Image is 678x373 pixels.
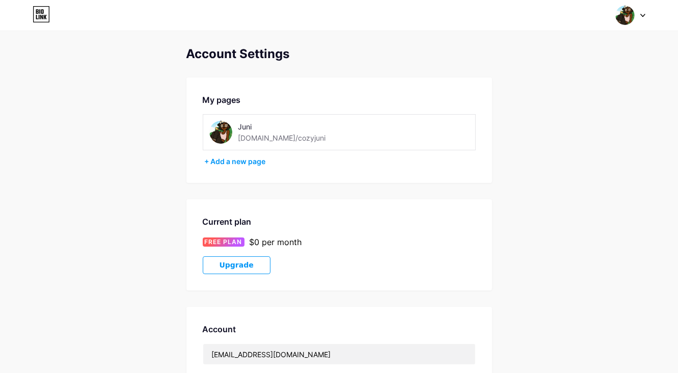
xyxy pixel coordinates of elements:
[203,323,476,335] div: Account
[205,156,476,167] div: + Add a new page
[203,216,476,228] div: Current plan
[186,47,492,61] div: Account Settings
[203,256,270,274] button: Upgrade
[250,236,302,248] div: $0 per month
[238,132,326,143] div: [DOMAIN_NAME]/cozyjuni
[203,344,475,364] input: Email
[203,94,476,106] div: My pages
[615,6,635,25] img: iamsoul
[205,237,242,247] span: FREE PLAN
[238,121,340,132] div: Juni
[220,261,254,270] span: Upgrade
[209,121,232,144] img: cozyjuni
